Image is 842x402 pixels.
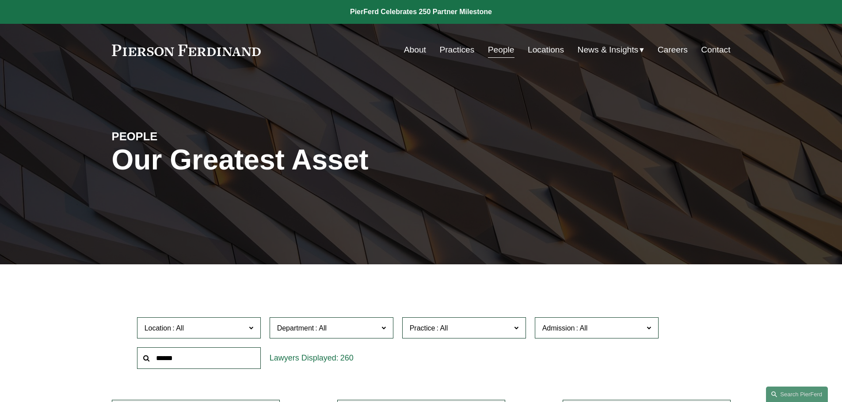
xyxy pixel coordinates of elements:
h4: PEOPLE [112,129,267,143]
span: Practice [410,324,435,332]
h1: Our Greatest Asset [112,144,524,176]
span: News & Insights [578,42,639,58]
a: Practices [439,41,474,58]
a: Locations [528,41,564,58]
span: Location [145,324,171,332]
a: About [404,41,426,58]
a: folder dropdown [578,41,644,58]
span: Department [277,324,314,332]
span: Admission [542,324,575,332]
span: 260 [340,353,354,362]
a: People [488,41,514,58]
a: Search this site [766,387,828,402]
a: Contact [701,41,730,58]
a: Careers [658,41,688,58]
